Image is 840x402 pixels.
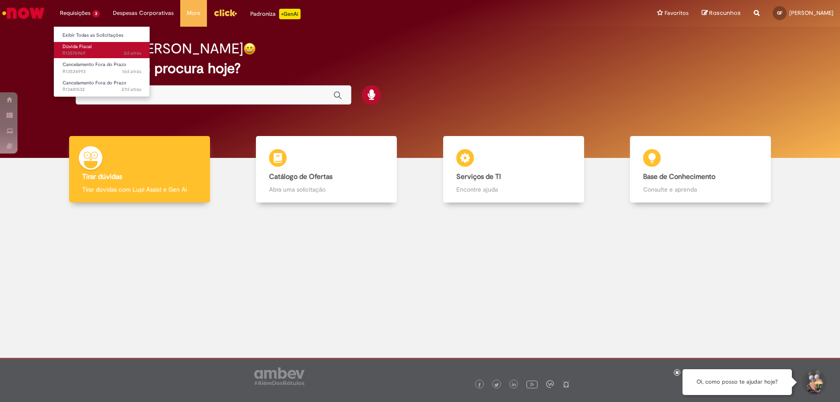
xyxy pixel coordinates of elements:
[122,86,141,93] span: 27d atrás
[643,185,758,194] p: Consulte e aprenda
[254,367,304,385] img: logo_footer_ambev_rotulo_gray.png
[63,86,141,93] span: R13481532
[63,43,91,50] span: Dúvida Fiscal
[122,68,141,75] span: 16d atrás
[54,42,150,58] a: Aberto R13576969 : Dúvida Fiscal
[562,380,570,388] img: logo_footer_naosei.png
[477,383,482,387] img: logo_footer_facebook.png
[777,10,782,16] span: GF
[250,9,301,19] div: Padroniza
[643,172,715,181] b: Base de Conhecimento
[63,68,141,75] span: R13534993
[187,9,200,17] span: More
[54,60,150,76] a: Aberto R13534993 : Cancelamento Fora do Prazo
[709,9,741,17] span: Rascunhos
[546,380,554,388] img: logo_footer_workplace.png
[54,31,150,40] a: Exibir Todas as Solicitações
[82,172,122,181] b: Tirar dúvidas
[53,26,150,97] ul: Requisições
[682,369,792,395] div: Oi, como posso te ajudar hoje?
[63,61,126,68] span: Cancelamento Fora do Prazo
[269,185,384,194] p: Abra uma solicitação
[665,9,689,17] span: Favoritos
[213,6,237,19] img: click_logo_yellow_360x200.png
[122,68,141,75] time: 15/09/2025 11:07:15
[82,185,197,194] p: Tirar dúvidas com Lupi Assist e Gen Ai
[789,9,833,17] span: [PERSON_NAME]
[124,50,141,56] span: 2d atrás
[63,80,126,86] span: Cancelamento Fora do Prazo
[60,9,91,17] span: Requisições
[702,9,741,17] a: Rascunhos
[113,9,174,17] span: Despesas Corporativas
[243,42,256,55] img: happy-face.png
[456,185,571,194] p: Encontre ajuda
[76,41,243,56] h2: Bom dia, [PERSON_NAME]
[54,78,150,94] a: Aberto R13481532 : Cancelamento Fora do Prazo
[1,4,46,22] img: ServiceNow
[124,50,141,56] time: 29/09/2025 13:45:33
[494,383,499,387] img: logo_footer_twitter.png
[279,9,301,19] p: +GenAi
[76,61,765,76] h2: O que você procura hoje?
[607,136,794,203] a: Base de Conhecimento Consulte e aprenda
[420,136,607,203] a: Serviços de TI Encontre ajuda
[46,136,233,203] a: Tirar dúvidas Tirar dúvidas com Lupi Assist e Gen Ai
[233,136,420,203] a: Catálogo de Ofertas Abra uma solicitação
[122,86,141,93] time: 04/09/2025 14:43:20
[456,172,501,181] b: Serviços de TI
[512,382,516,388] img: logo_footer_linkedin.png
[801,369,827,395] button: Iniciar Conversa de Suporte
[269,172,332,181] b: Catálogo de Ofertas
[526,378,538,390] img: logo_footer_youtube.png
[92,10,100,17] span: 3
[63,50,141,57] span: R13576969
